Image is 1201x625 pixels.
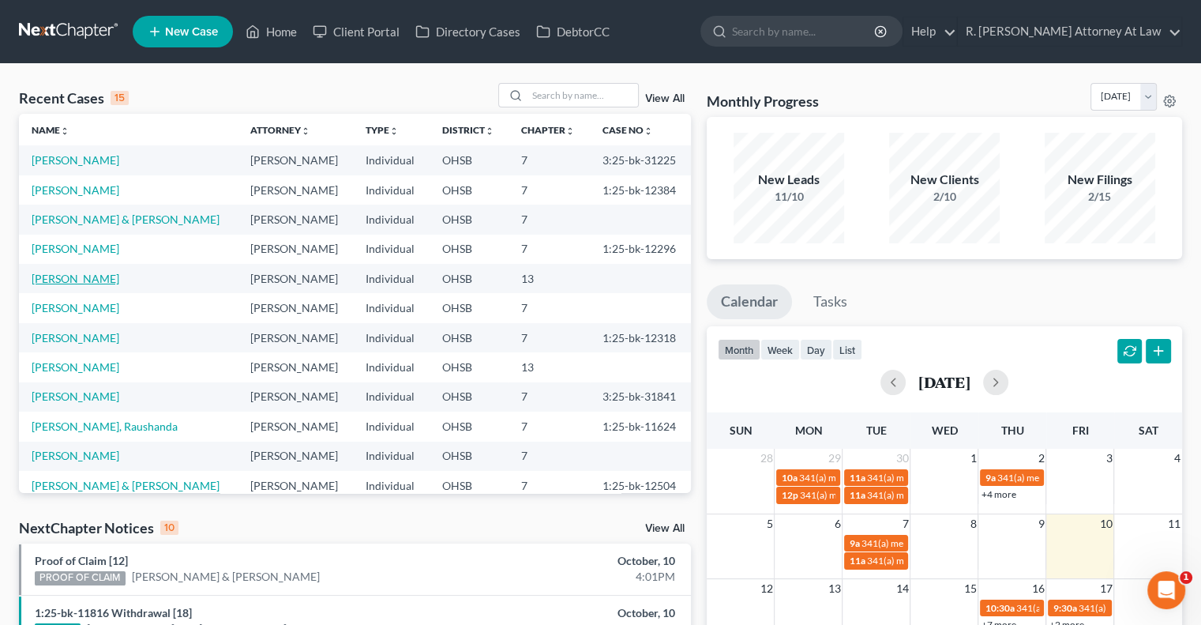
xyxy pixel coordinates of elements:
[981,488,1015,500] a: +4 more
[238,412,354,441] td: [PERSON_NAME]
[19,518,178,537] div: NextChapter Notices
[32,124,69,136] a: Nameunfold_more
[758,449,774,468] span: 28
[1098,514,1113,533] span: 10
[353,145,429,175] td: Individual
[968,514,978,533] span: 8
[861,537,1013,549] span: 341(a) meeting for [PERSON_NAME]
[590,175,691,205] td: 1:25-bk-12384
[866,472,1019,484] span: 341(a) meeting for [PERSON_NAME]
[238,264,354,293] td: [PERSON_NAME]
[60,126,69,136] i: unfold_more
[353,175,429,205] td: Individual
[590,382,691,412] td: 3:25-bk-31841
[132,569,320,585] a: [PERSON_NAME] & [PERSON_NAME]
[1036,449,1045,468] span: 2
[32,213,220,226] a: [PERSON_NAME] & [PERSON_NAME]
[250,124,310,136] a: Attorneyunfold_more
[590,412,691,441] td: 1:25-bk-11624
[849,472,865,484] span: 11a
[1147,571,1185,609] iframe: Intercom live chat
[353,235,429,264] td: Individual
[301,126,310,136] i: unfold_more
[968,449,978,468] span: 1
[1072,424,1088,437] span: Fri
[509,235,590,264] td: 7
[353,382,429,412] td: Individual
[527,84,638,107] input: Search by name...
[353,264,429,293] td: Individual
[645,523,685,534] a: View All
[1000,424,1023,437] span: Thu
[32,153,119,167] a: [PERSON_NAME]
[165,26,218,38] span: New Case
[1053,602,1076,614] span: 9:30a
[238,382,354,412] td: [PERSON_NAME]
[781,489,798,501] span: 12p
[894,449,910,468] span: 30
[900,514,910,533] span: 7
[472,553,675,569] div: October, 10
[590,323,691,352] td: 1:25-bk-12318
[985,472,995,484] span: 9a
[645,93,685,104] a: View All
[509,323,590,352] td: 7
[353,293,429,322] td: Individual
[894,579,910,598] span: 14
[1104,449,1113,468] span: 3
[849,489,865,501] span: 11a
[32,420,178,433] a: [PERSON_NAME], Raushanda
[931,424,957,437] span: Wed
[509,382,590,412] td: 7
[238,235,354,264] td: [PERSON_NAME]
[590,235,691,264] td: 1:25-bk-12296
[509,264,590,293] td: 13
[430,264,509,293] td: OHSB
[734,189,844,205] div: 11/10
[1180,571,1192,584] span: 1
[430,412,509,441] td: OHSB
[798,472,1034,484] span: 341(a) meeting for [PERSON_NAME] & [PERSON_NAME]
[430,293,509,322] td: OHSB
[238,323,354,352] td: [PERSON_NAME]
[707,284,792,319] a: Calendar
[718,339,760,360] button: month
[509,205,590,234] td: 7
[35,606,192,619] a: 1:25-bk-11816 Withdrawal [18]
[799,489,951,501] span: 341(a) meeting for [PERSON_NAME]
[353,352,429,382] td: Individual
[1098,579,1113,598] span: 17
[32,479,220,492] a: [PERSON_NAME] & [PERSON_NAME]
[430,205,509,234] td: OHSB
[509,145,590,175] td: 7
[509,471,590,500] td: 7
[32,449,119,462] a: [PERSON_NAME]
[32,390,119,403] a: [PERSON_NAME]
[832,339,862,360] button: list
[430,175,509,205] td: OHSB
[160,521,178,535] div: 10
[353,442,429,471] td: Individual
[799,284,861,319] a: Tasks
[366,124,399,136] a: Typeunfold_more
[509,352,590,382] td: 13
[826,579,842,598] span: 13
[305,17,407,46] a: Client Portal
[1030,579,1045,598] span: 16
[430,352,509,382] td: OHSB
[509,412,590,441] td: 7
[521,124,575,136] a: Chapterunfold_more
[1166,514,1182,533] span: 11
[866,489,1019,501] span: 341(a) meeting for [PERSON_NAME]
[430,145,509,175] td: OHSB
[962,579,978,598] span: 15
[732,17,876,46] input: Search by name...
[353,412,429,441] td: Individual
[238,293,354,322] td: [PERSON_NAME]
[35,571,126,585] div: PROOF OF CLAIM
[430,235,509,264] td: OHSB
[509,175,590,205] td: 7
[866,555,1102,567] span: 341(a) meeting for [PERSON_NAME] & [PERSON_NAME]
[32,301,119,314] a: [PERSON_NAME]
[832,514,842,533] span: 6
